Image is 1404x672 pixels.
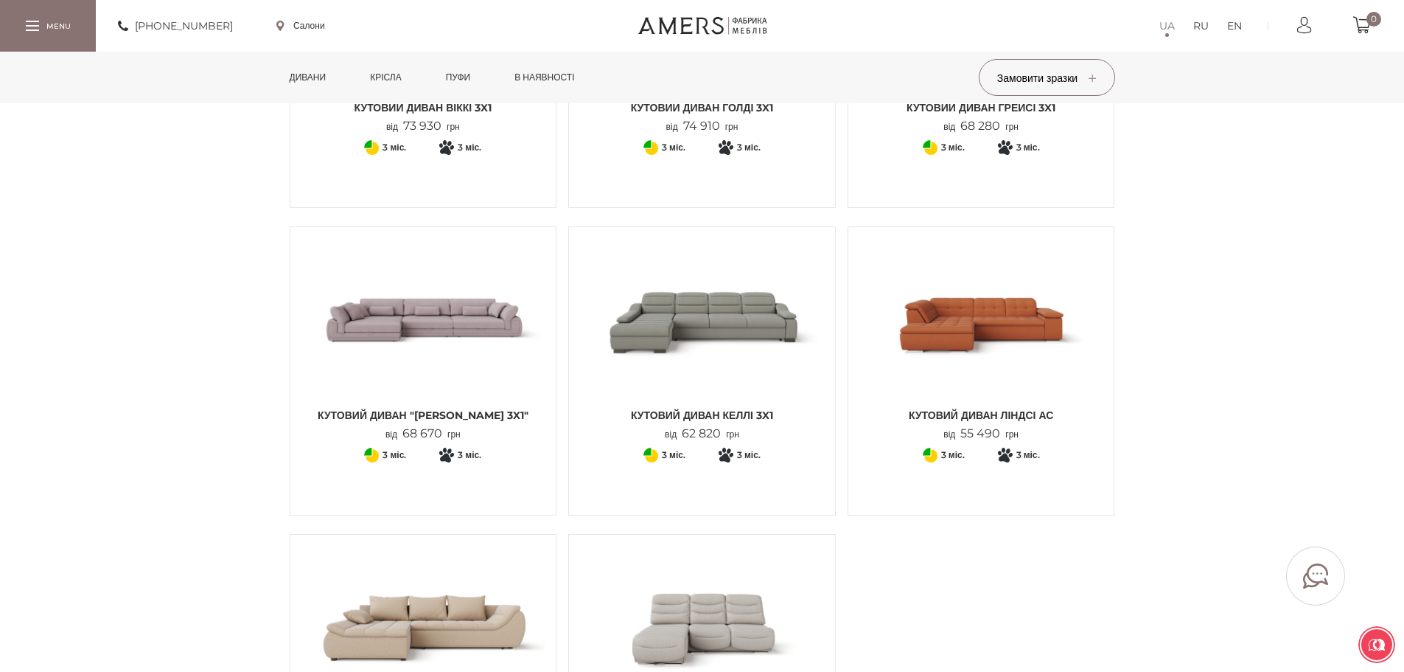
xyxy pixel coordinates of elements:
[665,427,739,441] p: від грн
[678,119,725,133] span: 74 910
[941,139,965,156] span: 3 міс.
[1366,12,1381,27] span: 0
[1193,17,1209,35] a: RU
[859,238,1103,441] a: Кутовий диван ЛІНДСІ АС Кутовий диван ЛІНДСІ АС Кутовий диван ЛІНДСІ АС від55 490грн
[997,72,1096,85] span: Замовити зразки
[386,119,460,134] p: від грн
[301,238,545,441] a: Кутовий Диван Кутовий Диван Кутовий Диван "[PERSON_NAME] 3x1" від68 670грн
[458,139,481,156] span: 3 міс.
[1016,139,1040,156] span: 3 міс.
[859,100,1103,115] span: Кутовий диван ГРЕЙСІ 3x1
[118,17,233,35] a: [PHONE_NUMBER]
[943,427,1019,441] p: від грн
[503,52,585,103] a: в наявності
[943,119,1019,134] p: від грн
[955,119,1005,133] span: 68 280
[385,427,461,441] p: від грн
[979,59,1115,96] button: Замовити зразки
[955,426,1005,440] span: 55 490
[301,408,545,423] span: Кутовий Диван "[PERSON_NAME] 3x1"
[662,446,685,464] span: 3 міс.
[383,446,406,464] span: 3 міс.
[662,139,685,156] span: 3 міс.
[279,52,338,103] a: Дивани
[677,426,726,440] span: 62 820
[276,19,325,32] a: Салони
[383,139,406,156] span: 3 міс.
[580,100,824,115] span: Кутовий диван ГОЛДІ 3x1
[666,119,738,134] p: від грн
[1016,446,1040,464] span: 3 міс.
[580,238,824,441] a: Кутовий диван КЕЛЛІ 3x1 Кутовий диван КЕЛЛІ 3x1 Кутовий диван КЕЛЛІ 3x1 від62 820грн
[1159,17,1175,35] a: UA
[435,52,482,103] a: Пуфи
[397,426,447,440] span: 68 670
[737,446,761,464] span: 3 міс.
[301,100,545,115] span: Кутовий диван ВІККІ 3x1
[580,408,824,423] span: Кутовий диван КЕЛЛІ 3x1
[737,139,761,156] span: 3 міс.
[458,446,481,464] span: 3 міс.
[1227,17,1242,35] a: EN
[859,408,1103,423] span: Кутовий диван ЛІНДСІ АС
[941,446,965,464] span: 3 міс.
[359,52,412,103] a: Крісла
[398,119,447,133] span: 73 930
